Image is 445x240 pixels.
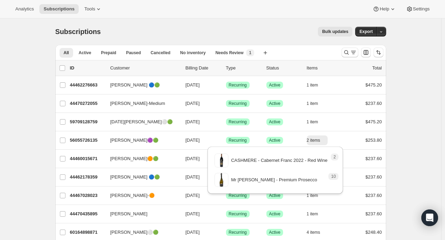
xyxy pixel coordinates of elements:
button: [DATE][PERSON_NAME]⚪🟢 [106,116,176,127]
p: 44462276663 [70,82,105,89]
div: 44470435895[PERSON_NAME][DATE]SuccessRecurringSuccessActive1 item$237.60 [70,209,382,219]
span: Active [269,82,281,88]
span: 10 [331,174,336,179]
span: Active [269,101,281,106]
button: Subscriptions [39,4,79,14]
p: 44467028023 [70,192,105,199]
button: Help [368,4,400,14]
span: [DATE] [186,101,200,106]
span: 1 item [307,101,318,106]
span: [DATE] [186,174,200,180]
button: [PERSON_NAME]🟣🟢 [106,135,176,146]
button: 1 item [307,117,326,127]
span: [PERSON_NAME]🟣🟢 [110,137,159,144]
button: [PERSON_NAME] 🔵🟢 [106,172,176,183]
button: 2 items [307,135,328,145]
p: Customer [110,65,180,72]
button: Settings [402,4,434,14]
span: Bulk updates [322,29,348,34]
span: Recurring [229,230,247,235]
button: [PERSON_NAME]-Medium [106,98,176,109]
p: 60164898871 [70,229,105,236]
span: [DATE][PERSON_NAME]⚪🟢 [110,118,173,125]
span: Active [79,50,91,56]
button: Tools [80,4,106,14]
span: [PERSON_NAME]-Medium [110,100,165,107]
span: Recurring [229,119,247,125]
p: 59709128759 [70,118,105,125]
span: $237.60 [366,101,382,106]
span: $248.40 [366,230,382,235]
span: Paused [126,50,141,56]
img: variant image [214,173,228,187]
button: Create new view [260,48,271,58]
span: Active [269,138,281,143]
span: 2 [334,154,336,160]
p: 44462178359 [70,174,105,181]
div: 44462276663[PERSON_NAME] 🔵🟢[DATE]SuccessRecurringSuccessActive1 item$475.20 [70,80,382,90]
span: Subscriptions [44,6,75,12]
span: [DATE] [186,138,200,143]
span: [PERSON_NAME] 🔵🟢 [110,82,160,89]
div: 44460015671[PERSON_NAME]🟠🟢[DATE]SuccessRecurringSuccessActive1 item$237.60 [70,154,382,164]
button: [PERSON_NAME]⚪🟢 [106,227,176,238]
span: 1 [249,50,251,56]
span: 2 items [307,138,320,143]
p: CASHMERE - Cabernet Franc 2022 - Red Wine [231,157,328,164]
span: $475.20 [366,119,382,124]
span: Cancelled [151,50,171,56]
button: Sort the results [374,48,383,57]
div: 44470272055[PERSON_NAME]-Medium[DATE]SuccessRecurringSuccessActive1 item$237.60 [70,99,382,108]
p: 44470435895 [70,210,105,217]
span: All [64,50,69,56]
span: $475.20 [366,82,382,88]
span: Tools [84,6,95,12]
span: Settings [413,6,430,12]
button: Bulk updates [318,27,352,36]
button: Export [355,27,377,36]
span: [PERSON_NAME]🟠🟢 [110,155,159,162]
span: Recurring [229,211,247,217]
span: 4 items [307,230,320,235]
button: 1 item [307,80,326,90]
p: ID [70,65,105,72]
span: Active [269,230,281,235]
span: 1 item [307,82,318,88]
span: Help [380,6,389,12]
button: [PERSON_NAME]-🟠 [106,190,176,201]
button: [PERSON_NAME] [106,208,176,220]
span: [PERSON_NAME] 🔵🟢 [110,174,160,181]
button: 4 items [307,227,328,237]
button: Search and filter results [342,48,358,57]
span: No inventory [180,50,205,56]
div: 44467028023[PERSON_NAME]-🟠[DATE]SuccessRecurringSuccessActive1 item$237.60 [70,191,382,200]
div: Items [307,65,342,72]
button: Analytics [11,4,38,14]
p: Status [266,65,301,72]
span: Recurring [229,101,247,106]
span: 1 item [307,119,318,125]
span: Recurring [229,82,247,88]
p: 56055726135 [70,137,105,144]
div: IDCustomerBilling DateTypeStatusItemsTotal [70,65,382,72]
div: 44462178359[PERSON_NAME] 🔵🟢[DATE]SuccessRecurringSuccessActive1 item$237.60 [70,172,382,182]
span: $253.80 [366,138,382,143]
span: [DATE] [186,82,200,88]
span: $237.60 [366,211,382,216]
p: Billing Date [186,65,220,72]
span: Subscriptions [55,28,101,35]
p: Total [372,65,382,72]
button: 1 item [307,209,326,219]
img: variant image [214,154,228,167]
span: Needs Review [216,50,244,56]
span: Active [269,211,281,217]
span: $237.60 [366,174,382,180]
button: 1 item [307,99,326,108]
p: 44460015671 [70,155,105,162]
span: [PERSON_NAME] [110,210,148,217]
span: [DATE] [186,119,200,124]
div: Open Intercom Messenger [421,209,438,226]
span: [PERSON_NAME]-🟠 [110,192,155,199]
span: [PERSON_NAME]⚪🟢 [110,229,159,236]
span: [DATE] [186,211,200,216]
